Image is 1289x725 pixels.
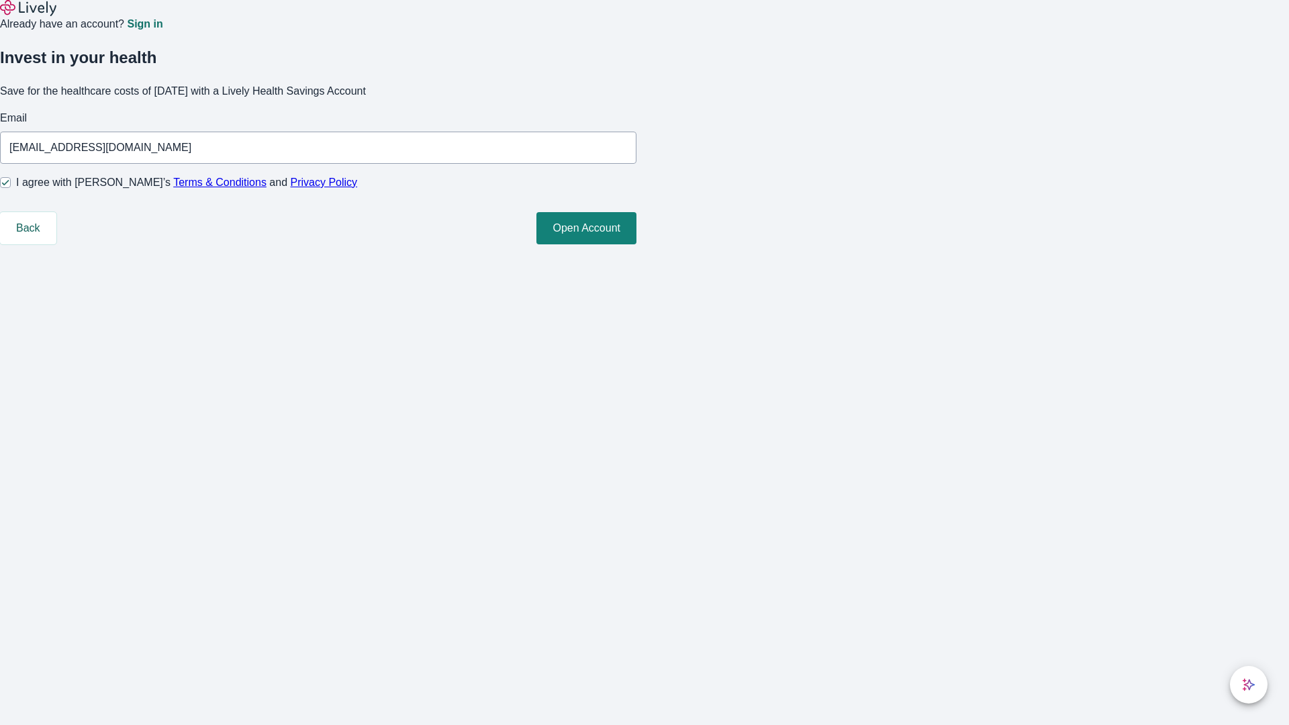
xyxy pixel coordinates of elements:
svg: Lively AI Assistant [1242,678,1255,691]
a: Sign in [127,19,162,30]
button: chat [1230,666,1268,704]
span: I agree with [PERSON_NAME]’s and [16,175,357,191]
a: Privacy Policy [291,177,358,188]
a: Terms & Conditions [173,177,267,188]
button: Open Account [536,212,636,244]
